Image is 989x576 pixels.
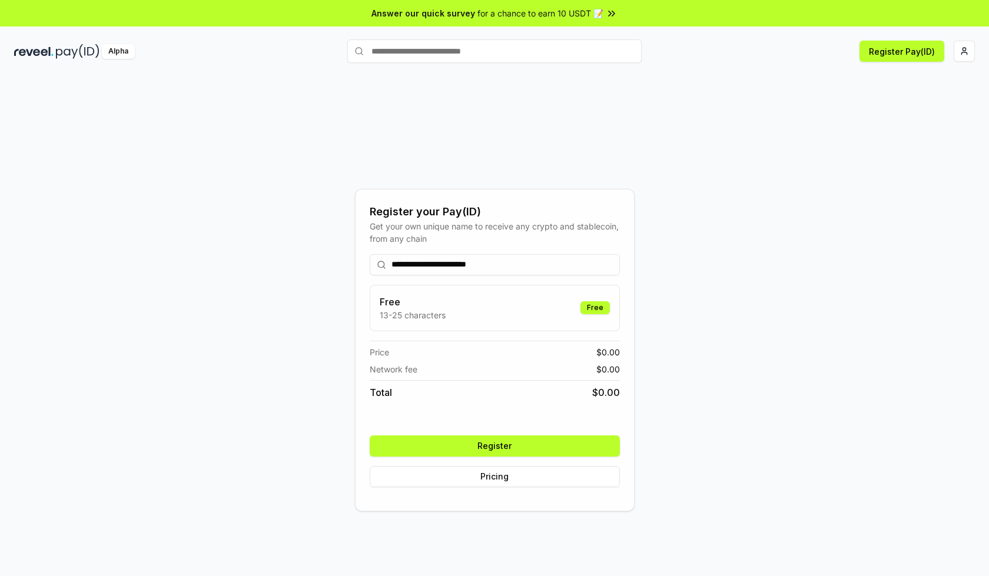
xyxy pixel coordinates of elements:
span: Network fee [370,363,417,375]
button: Pricing [370,466,620,487]
span: $ 0.00 [592,385,620,399]
span: for a chance to earn 10 USDT 📝 [477,7,603,19]
button: Register [370,435,620,457]
div: Get your own unique name to receive any crypto and stablecoin, from any chain [370,220,620,245]
span: Total [370,385,392,399]
h3: Free [380,295,446,309]
span: Price [370,346,389,358]
span: $ 0.00 [596,346,620,358]
button: Register Pay(ID) [859,41,944,62]
div: Alpha [102,44,135,59]
img: pay_id [56,44,99,59]
div: Free [580,301,610,314]
span: Answer our quick survey [371,7,475,19]
span: $ 0.00 [596,363,620,375]
p: 13-25 characters [380,309,446,321]
img: reveel_dark [14,44,54,59]
div: Register your Pay(ID) [370,204,620,220]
